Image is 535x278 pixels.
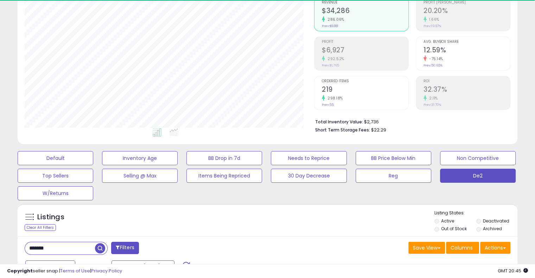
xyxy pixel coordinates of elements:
div: Clear All Filters [25,224,56,231]
small: 286.06% [325,17,344,22]
button: W/Returns [18,186,93,200]
button: BB Price Below Min [356,151,431,165]
span: Columns [451,244,473,251]
h2: $6,927 [322,46,408,56]
small: Prev: $1,765 [322,63,339,67]
button: Items Being Repriced [186,169,262,183]
span: 2025-08-11 20:45 GMT [498,267,528,274]
button: Selling @ Max [102,169,178,183]
small: Prev: 31.70% [423,103,441,107]
span: Profit [PERSON_NAME] [423,1,510,5]
span: Ordered Items [322,79,408,83]
button: Top Sellers [18,169,93,183]
small: Prev: 50.65% [423,63,442,67]
strong: Copyright [7,267,33,274]
h2: 20.20% [423,7,510,16]
small: Prev: $8,881 [322,24,338,28]
h2: $34,286 [322,7,408,16]
b: Short Term Storage Fees: [315,127,370,133]
button: 30 Day Decrease [271,169,346,183]
h2: 12.59% [423,46,510,56]
h2: 219 [322,85,408,95]
button: Save View [408,242,445,254]
small: 298.18% [325,96,343,101]
p: Listing States: [434,210,517,216]
a: Terms of Use [60,267,90,274]
small: 292.52% [325,56,344,62]
label: Archived [483,226,502,232]
button: Needs to Reprice [271,151,346,165]
li: $2,736 [315,117,505,125]
button: Filters [111,242,139,254]
h5: Listings [37,212,64,222]
label: Active [441,218,454,224]
span: $22.29 [371,127,386,133]
span: Avg. Buybox Share [423,40,510,44]
b: Total Inventory Value: [315,119,363,125]
span: Compared to: [76,264,109,270]
h2: 32.37% [423,85,510,95]
span: Revenue [322,1,408,5]
label: Deactivated [483,218,509,224]
small: -75.14% [427,56,443,62]
button: Default [18,151,93,165]
small: Prev: 19.87% [423,24,441,28]
button: Non Competitive [440,151,516,165]
button: De2 [440,169,516,183]
span: Profit [322,40,408,44]
button: Jun-12 - [DATE]-11 [112,260,174,272]
button: Columns [446,242,479,254]
small: 2.11% [427,96,438,101]
span: Last 30 Days [36,263,66,270]
button: Reg [356,169,431,183]
label: Out of Stock [441,226,467,232]
button: Inventory Age [102,151,178,165]
span: ROI [423,79,510,83]
a: Privacy Policy [91,267,122,274]
button: BB Drop in 7d [186,151,262,165]
button: Actions [480,242,510,254]
small: 1.66% [427,17,439,22]
span: Jun-12 - [DATE]-11 [122,263,166,270]
small: Prev: 55 [322,103,334,107]
div: seller snap | | [7,268,122,274]
button: Last 30 Days [25,260,75,272]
